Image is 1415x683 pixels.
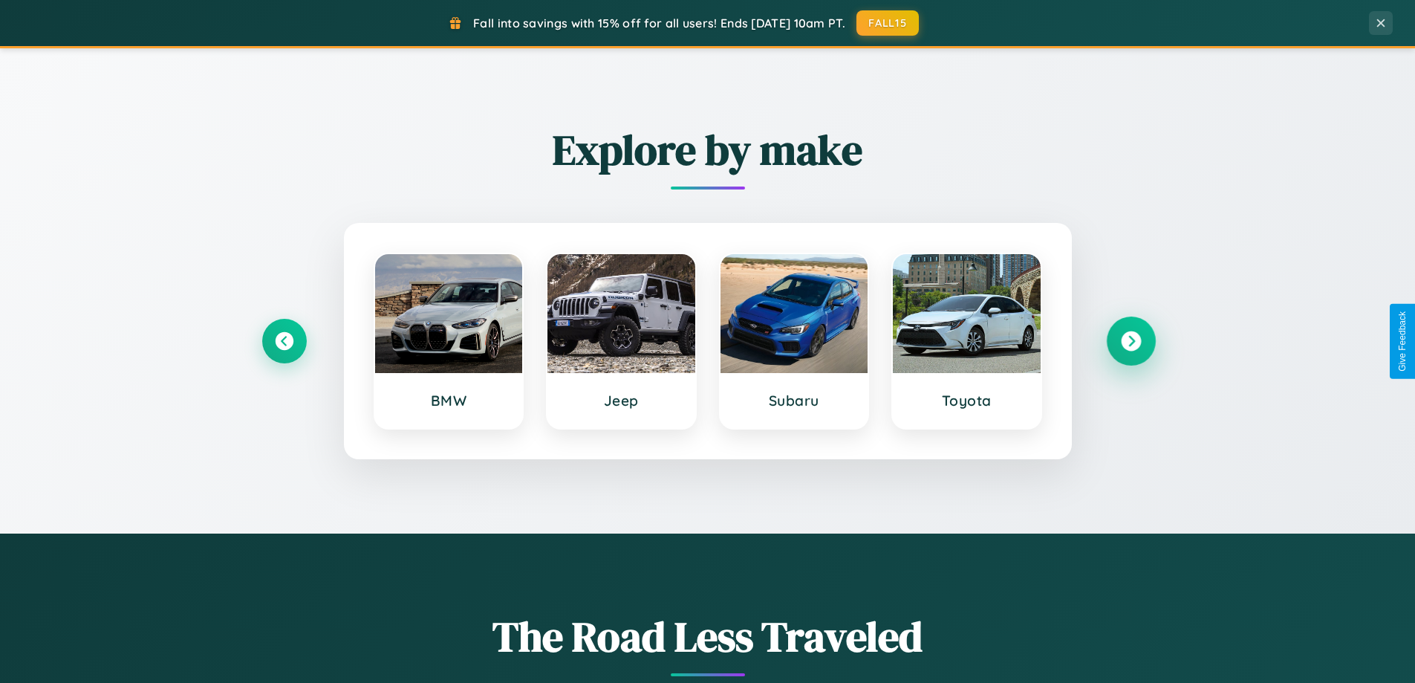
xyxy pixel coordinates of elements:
[856,10,919,36] button: FALL15
[262,121,1154,178] h2: Explore by make
[473,16,845,30] span: Fall into savings with 15% off for all users! Ends [DATE] 10am PT.
[908,392,1026,410] h3: Toyota
[390,392,508,410] h3: BMW
[735,392,853,410] h3: Subaru
[262,608,1154,665] h1: The Road Less Traveled
[1397,311,1408,372] div: Give Feedback
[562,392,680,410] h3: Jeep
